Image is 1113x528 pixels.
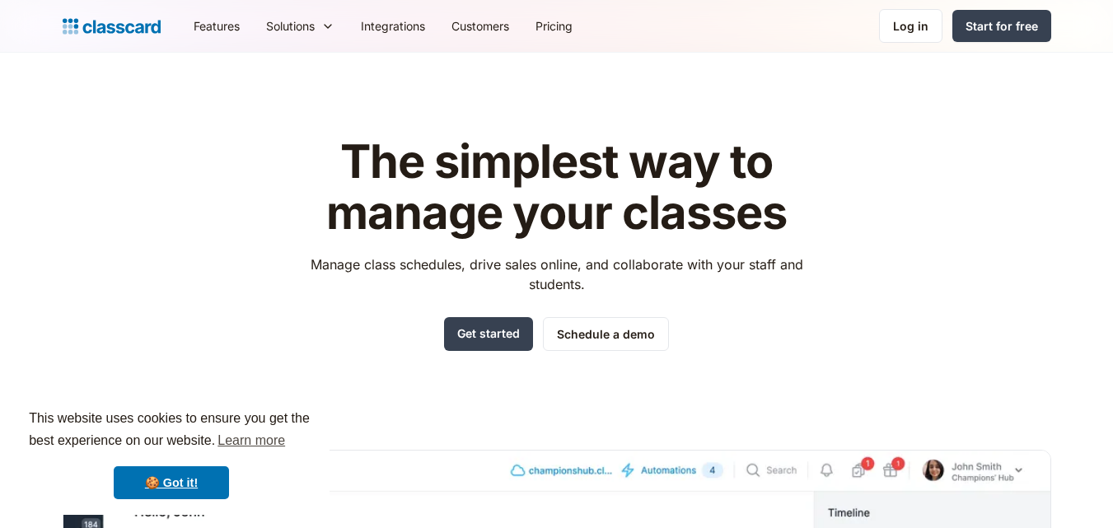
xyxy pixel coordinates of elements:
a: Features [180,7,253,44]
a: dismiss cookie message [114,466,229,499]
a: Start for free [952,10,1051,42]
span: This website uses cookies to ensure you get the best experience on our website. [29,409,314,453]
div: Solutions [253,7,348,44]
a: Log in [879,9,942,43]
a: Customers [438,7,522,44]
a: Integrations [348,7,438,44]
div: Log in [893,17,928,35]
div: Solutions [266,17,315,35]
div: Start for free [966,17,1038,35]
a: Get started [444,317,533,351]
a: Pricing [522,7,586,44]
h1: The simplest way to manage your classes [295,137,818,238]
div: cookieconsent [13,393,330,515]
a: Logo [63,15,161,38]
a: learn more about cookies [215,428,288,453]
a: Schedule a demo [543,317,669,351]
p: Manage class schedules, drive sales online, and collaborate with your staff and students. [295,255,818,294]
